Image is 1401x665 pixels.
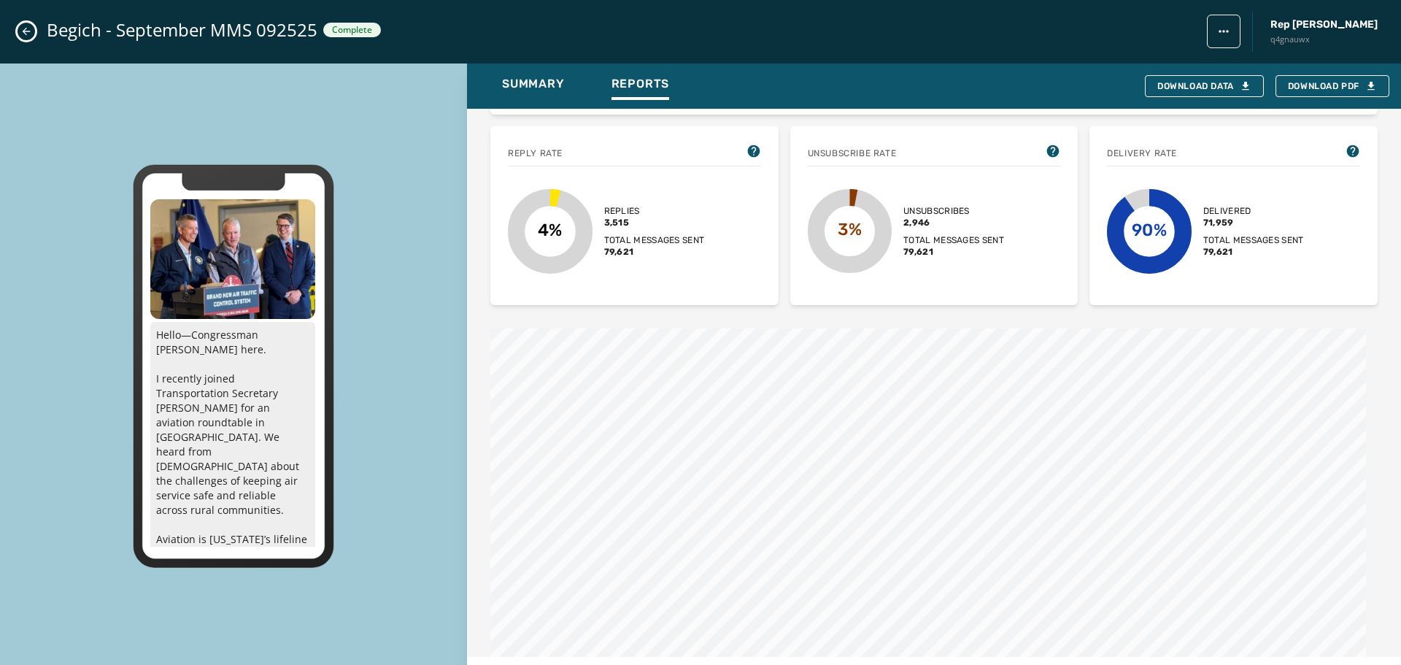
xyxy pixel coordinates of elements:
[508,147,563,159] span: Reply rate
[1203,205,1251,217] span: Delivered
[604,246,634,258] span: 79,621
[600,69,682,103] button: Reports
[1157,80,1251,92] div: Download Data
[538,220,562,240] text: 4%
[903,205,970,217] span: Unsubscribes
[332,24,372,36] span: Complete
[47,18,317,42] span: Begich - September MMS 092525
[808,147,897,159] span: Unsubscribe Rate
[1203,246,1233,258] span: 79,621
[604,205,640,217] span: Replies
[1270,34,1378,46] span: q4gnauwx
[1203,234,1304,246] span: Total messages sent
[1107,147,1177,159] span: Delivery Rate
[1207,15,1240,48] button: broadcast action menu
[604,234,705,246] span: Total messages sent
[838,220,862,240] text: 3%
[903,217,930,228] span: 2,946
[604,217,630,228] span: 3,515
[1132,220,1167,240] text: 90%
[1203,217,1234,228] span: 71,959
[903,234,1004,246] span: Total messages sent
[1275,75,1389,97] button: Download PDF
[1270,18,1378,32] span: Rep [PERSON_NAME]
[1288,80,1377,92] span: Download PDF
[502,77,565,91] span: Summary
[611,77,670,91] span: Reports
[490,69,576,103] button: Summary
[903,246,933,258] span: 79,621
[1145,75,1264,97] button: Download Data
[150,199,315,319] img: 2025-09-25_180330_8579_phpJmlSMc-300x218-4879.jpg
